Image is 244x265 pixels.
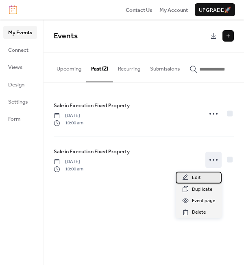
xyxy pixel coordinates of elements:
span: 10:00 am [54,166,83,173]
span: [DATE] [54,112,83,119]
span: Event page [192,197,215,205]
button: Submissions [145,53,185,81]
button: Upcoming [52,53,86,81]
a: Sale in Execution Fixed Property [54,147,130,156]
img: logo [9,5,17,14]
span: Connect [8,46,28,54]
span: Sale in Execution Fixed Property [54,102,130,110]
span: [DATE] [54,158,83,166]
span: Settings [8,98,28,106]
a: My Account [159,6,188,14]
span: Design [8,81,24,89]
a: Settings [3,95,37,108]
a: Design [3,78,37,91]
span: Duplicate [192,185,212,194]
span: 10:00 am [54,119,83,127]
span: Upgrade 🚀 [199,6,231,14]
a: My Events [3,26,37,39]
span: Form [8,115,21,123]
a: Sale in Execution Fixed Property [54,101,130,110]
button: Recurring [113,53,145,81]
span: My Events [8,29,32,37]
button: Past (2) [86,53,113,82]
a: Contact Us [126,6,152,14]
a: Connect [3,43,37,56]
span: Views [8,63,22,71]
button: Upgrade🚀 [195,3,235,16]
span: Sale in Execution Fixed Property [54,148,130,156]
span: Delete [192,208,206,216]
a: Views [3,60,37,73]
a: Form [3,112,37,125]
span: Edit [192,174,201,182]
span: Events [54,29,78,44]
